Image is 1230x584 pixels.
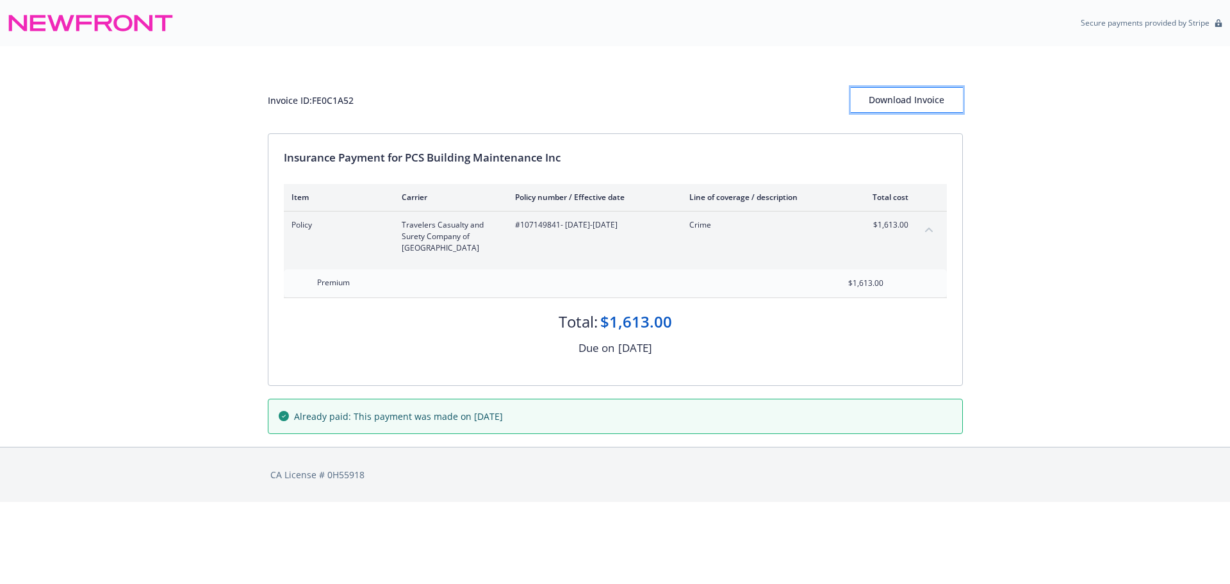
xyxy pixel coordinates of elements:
div: Item [291,192,381,203]
div: Line of coverage / description [689,192,840,203]
div: Insurance Payment for PCS Building Maintenance Inc [284,149,947,166]
div: Policy number / Effective date [515,192,669,203]
p: Secure payments provided by Stripe [1081,17,1209,28]
button: Download Invoice [851,87,963,113]
div: Due on [578,340,614,356]
div: $1,613.00 [600,311,672,333]
div: Total: [559,311,598,333]
div: Invoice ID: FE0C1A52 [268,94,354,107]
button: collapse content [919,219,939,240]
span: Premium [317,277,350,288]
span: Already paid: This payment was made on [DATE] [294,410,503,423]
span: Crime [689,219,840,231]
span: Policy [291,219,381,231]
div: [DATE] [618,340,652,356]
span: Travelers Casualty and Surety Company of [GEOGRAPHIC_DATA] [402,219,495,254]
span: #107149841 - [DATE]-[DATE] [515,219,669,231]
div: PolicyTravelers Casualty and Surety Company of [GEOGRAPHIC_DATA]#107149841- [DATE]-[DATE]Crime$1,... [284,212,947,262]
input: 0.00 [808,274,891,293]
div: Total cost [860,192,908,203]
div: Download Invoice [851,88,963,112]
div: CA License # 0H55918 [270,468,960,481]
span: $1,613.00 [860,219,908,231]
div: Carrier [402,192,495,203]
